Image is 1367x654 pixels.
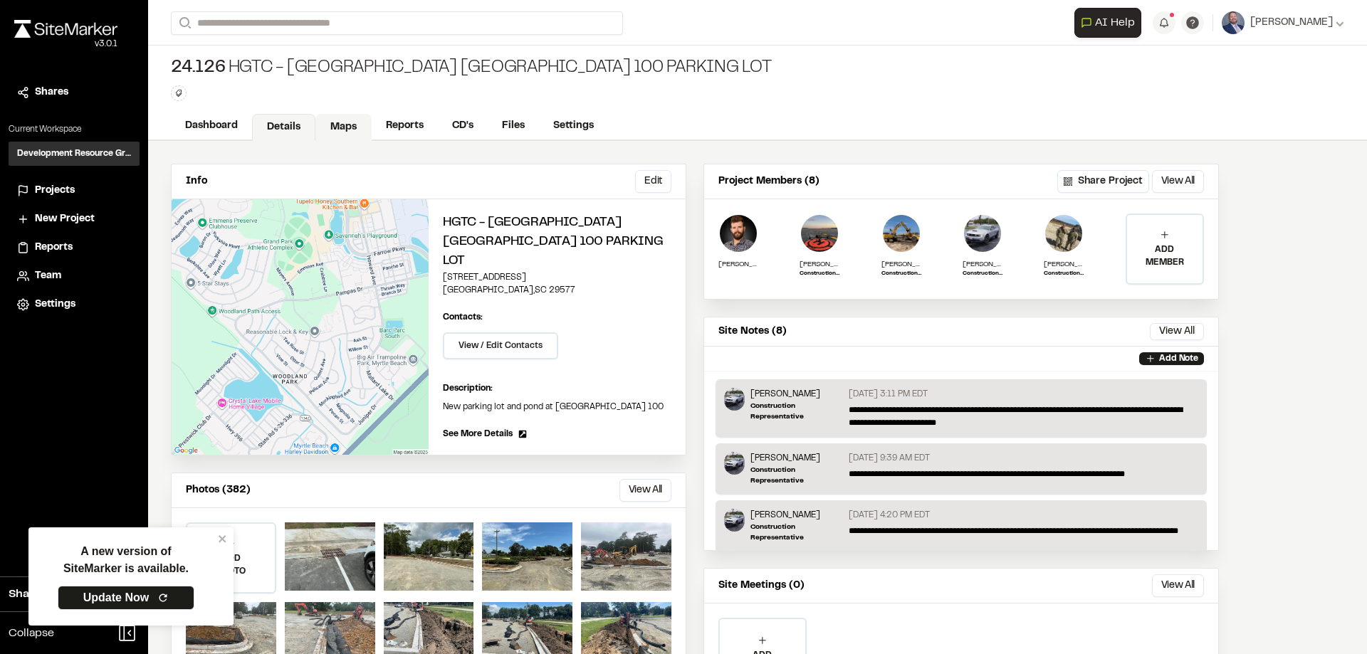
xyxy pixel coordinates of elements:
[186,174,207,189] p: Info
[35,183,75,199] span: Projects
[619,479,671,502] button: View All
[17,268,131,284] a: Team
[1222,11,1344,34] button: [PERSON_NAME]
[750,388,842,401] p: [PERSON_NAME]
[17,297,131,312] a: Settings
[9,625,54,642] span: Collapse
[443,428,513,441] span: See More Details
[539,112,608,139] a: Settings
[443,382,671,395] p: Description:
[35,240,73,255] span: Reports
[724,509,745,532] img: Timothy Clark
[1222,11,1245,34] img: User
[1074,8,1147,38] div: Open AI Assistant
[443,284,671,297] p: [GEOGRAPHIC_DATA] , SC 29577
[35,85,68,100] span: Shares
[443,271,671,284] p: [STREET_ADDRESS]
[443,401,671,413] p: New parking lot and pond at [GEOGRAPHIC_DATA] 100
[881,213,921,253] img: Ross Edwards
[718,213,758,253] img: William Bartholomew
[1152,170,1204,193] button: View All
[171,57,772,80] div: HGTC - [GEOGRAPHIC_DATA] [GEOGRAPHIC_DATA] 100 Parking Lot
[881,259,921,270] p: [PERSON_NAME]
[171,57,226,80] span: 24.126
[963,259,1002,270] p: [PERSON_NAME]
[315,114,372,141] a: Maps
[35,268,61,284] span: Team
[252,114,315,141] a: Details
[372,112,438,139] a: Reports
[9,586,104,603] span: Share Workspace
[800,270,839,278] p: Construction Manager
[218,533,228,544] button: close
[58,586,194,610] a: Update Now
[186,482,251,498] p: Photos (382)
[963,213,1002,253] img: Timothy Clark
[718,578,805,594] p: Site Meetings (0)
[718,259,758,270] p: [PERSON_NAME]
[17,211,131,227] a: New Project
[1095,14,1135,31] span: AI Help
[35,297,75,312] span: Settings
[1159,352,1198,365] p: Add Note
[1150,323,1204,340] button: View All
[14,20,117,38] img: rebrand.png
[17,240,131,255] a: Reports
[881,270,921,278] p: Construction Representative
[750,509,842,522] p: [PERSON_NAME]
[171,85,187,101] button: Edit Tags
[1152,574,1204,597] button: View All
[750,452,842,465] p: [PERSON_NAME]
[800,213,839,253] img: Zach Thompson
[17,85,131,100] a: Shares
[635,170,671,193] button: Edit
[849,509,930,522] p: [DATE] 4:20 PM EDT
[718,324,787,339] p: Site Notes (8)
[443,311,483,324] p: Contacts:
[488,112,539,139] a: Files
[35,211,95,227] span: New Project
[171,11,197,35] button: Search
[443,213,671,271] h2: HGTC - [GEOGRAPHIC_DATA] [GEOGRAPHIC_DATA] 100 Parking Lot
[750,522,842,543] p: Construction Representative
[750,401,842,422] p: Construction Representative
[17,147,131,160] h3: Development Resource Group
[724,388,745,411] img: Timothy Clark
[1044,270,1084,278] p: Construction Rep.
[1044,213,1084,253] img: Dillon Hackett
[800,259,839,270] p: [PERSON_NAME]
[9,123,140,136] p: Current Workspace
[1127,243,1203,269] p: ADD MEMBER
[963,270,1002,278] p: Construction Representative
[1074,8,1141,38] button: Open AI Assistant
[849,388,928,401] p: [DATE] 3:11 PM EDT
[1044,259,1084,270] p: [PERSON_NAME]
[438,112,488,139] a: CD's
[724,452,745,475] img: Timothy Clark
[17,183,131,199] a: Projects
[1250,15,1333,31] span: [PERSON_NAME]
[718,174,819,189] p: Project Members (8)
[750,465,842,486] p: Construction Representative
[443,332,558,359] button: View / Edit Contacts
[849,452,930,465] p: [DATE] 9:39 AM EDT
[63,543,189,577] p: A new version of SiteMarker is available.
[1057,170,1149,193] button: Share Project
[171,112,252,139] a: Dashboard
[14,38,117,51] div: Oh geez...please don't...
